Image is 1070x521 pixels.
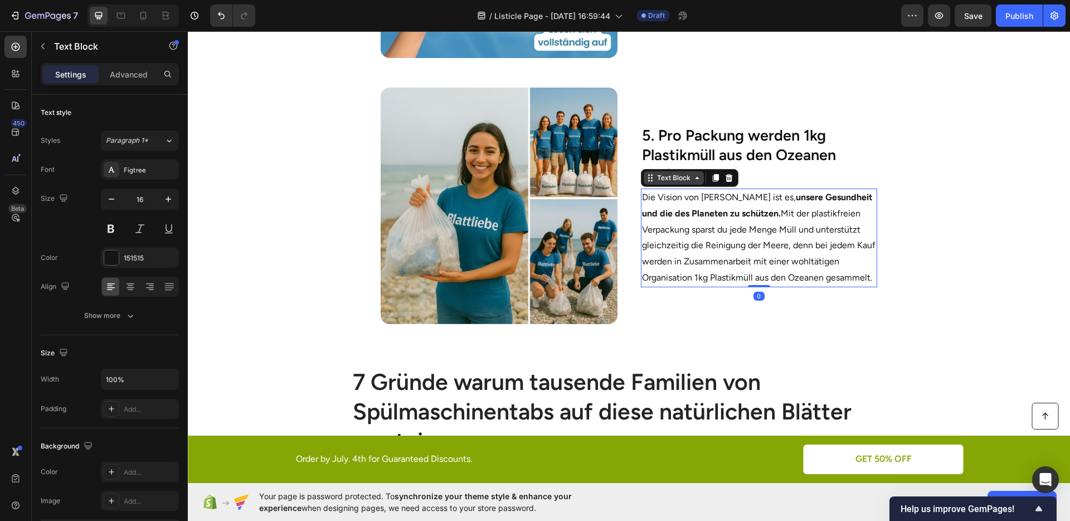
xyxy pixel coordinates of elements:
div: Add... [124,404,176,414]
div: Color [41,253,58,263]
button: Save [955,4,991,27]
div: Publish [1005,10,1033,22]
span: Your page is password protected. To when designing pages, we need access to your store password. [259,490,615,514]
button: 7 [4,4,83,27]
div: Figtree [124,165,176,175]
input: Auto [101,369,178,389]
span: synchronize your theme style & enhance your experience [259,491,572,513]
div: Add... [124,467,176,477]
span: Help us improve GemPages! [901,504,1032,514]
p: Advanced [110,69,148,80]
span: Save [964,11,983,21]
h2: 5. Pro Packung werden 1kg Plastikmüll aus den Ozeanen entfernt [453,93,689,154]
button: Paragraph 1* [101,131,179,151]
div: Beta [8,204,27,213]
div: Background [41,439,95,454]
span: Paragraph 1* [106,136,148,146]
div: Text Block [467,142,505,152]
div: Align [41,279,72,295]
div: 450 [11,119,27,128]
span: / [489,10,492,22]
div: Show more [84,310,136,321]
div: Size [41,346,70,361]
iframe: Design area [188,31,1070,483]
span: Listicle Page - [DATE] 16:59:44 [494,10,610,22]
span: Draft [648,11,665,21]
div: Width [41,374,59,384]
div: Image [41,496,60,506]
p: Settings [55,69,86,80]
a: GET 50% OFF [616,413,776,443]
button: Show survey - Help us improve GemPages! [901,502,1045,515]
div: Open Intercom Messenger [1032,466,1059,493]
div: Add... [124,496,176,506]
p: Die Vision von [PERSON_NAME] ist es, Mit der plastikfreien Verpackung sparst du jede Menge Müll u... [454,158,688,255]
div: Undo/Redo [210,4,255,27]
div: 0 [566,260,577,269]
img: gempages_585874185520153373-f31e089e-fcce-47f5-a5b7-a4e4514528b1.jpg [193,56,429,293]
div: Styles [41,136,60,146]
div: Padding [41,404,66,414]
h1: 7 Gründe warum tausende Familien von Spülmaschinentabs auf diese natürlichen Blätter umsteigen [164,335,719,426]
button: Publish [996,4,1043,27]
p: 7 [73,9,78,22]
button: Allow access [988,491,1057,513]
button: Show more [41,306,179,326]
div: Size [41,191,70,206]
p: Text Block [54,40,149,53]
div: Text style [41,108,71,118]
div: 151515 [124,253,176,263]
p: GET 50% OFF [668,422,724,434]
div: Font [41,165,55,175]
div: Color [41,467,58,477]
strong: unsere Gesundheit und die des Planeten zu schützen. [454,161,684,187]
